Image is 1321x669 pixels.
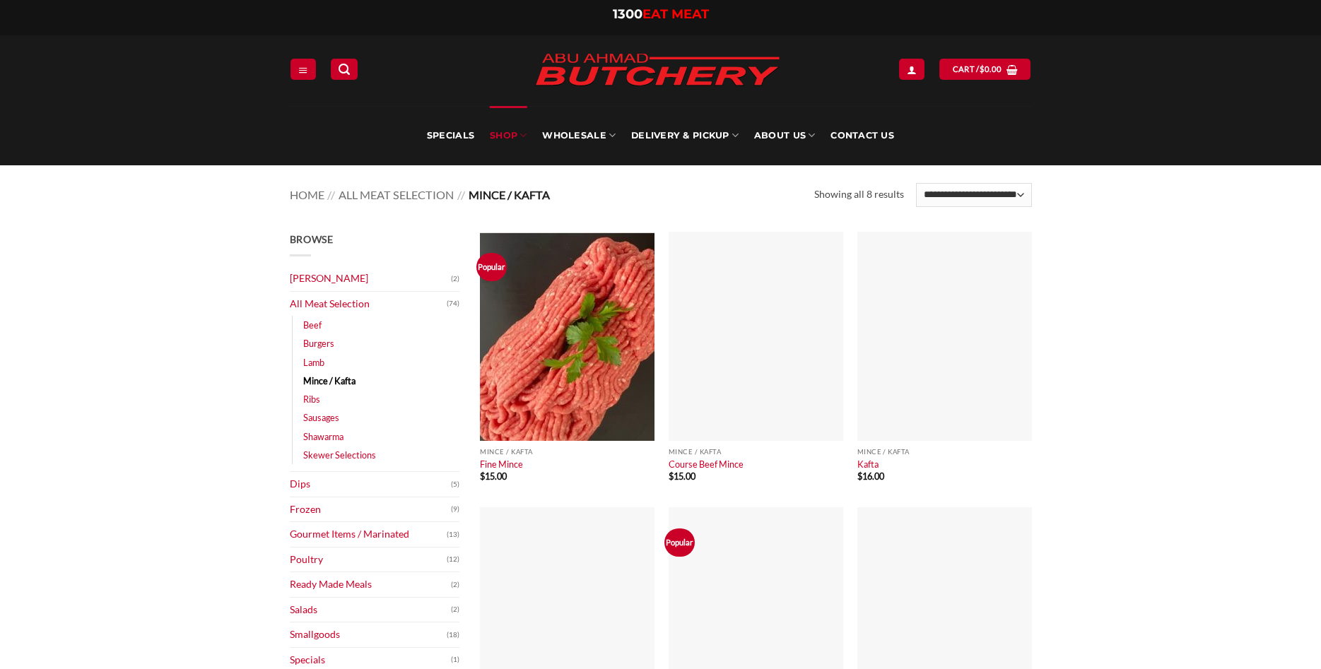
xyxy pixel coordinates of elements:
[303,316,322,334] a: Beef
[303,446,376,464] a: Skewer Selections
[542,106,616,165] a: Wholesale
[447,624,459,646] span: (18)
[480,232,654,441] img: Beef Mince
[339,188,454,201] a: All Meat Selection
[980,63,985,76] span: $
[980,64,1002,73] bdi: 0.00
[480,458,523,470] a: Fine Mince
[613,6,709,22] a: 1300EAT MEAT
[290,292,447,316] a: All Meat Selection
[857,458,879,470] a: Kafta
[451,599,459,620] span: (2)
[290,233,334,245] span: Browse
[613,6,642,22] span: 1300
[290,266,451,291] a: [PERSON_NAME]
[331,59,358,79] a: Search
[469,188,550,201] span: Mince / Kafta
[447,549,459,570] span: (12)
[303,372,356,390] a: Mince / Kafta
[303,334,334,353] a: Burgers
[290,59,316,79] a: Menu
[830,106,894,165] a: Contact Us
[631,106,739,165] a: Delivery & Pickup
[523,44,792,97] img: Abu Ahmad Butchery
[857,448,1032,456] p: Mince / Kafta
[451,474,459,495] span: (5)
[327,188,335,201] span: //
[290,497,451,522] a: Frozen
[451,499,459,520] span: (9)
[290,547,447,572] a: Poultry
[480,470,507,482] bdi: 15.00
[303,390,320,408] a: Ribs
[303,408,339,427] a: Sausages
[669,232,843,441] img: Course Beef Mince
[303,353,324,372] a: Lamb
[857,232,1032,441] img: Kafta
[451,574,459,596] span: (2)
[290,572,451,597] a: Ready Made Meals
[303,427,344,446] a: Shawarma
[754,106,815,165] a: About Us
[669,470,674,482] span: $
[899,59,924,79] a: Login
[814,187,904,203] p: Showing all 8 results
[447,524,459,545] span: (13)
[939,59,1031,79] a: View cart
[642,6,709,22] span: EAT MEAT
[290,522,447,547] a: Gourmet Items / Marinated
[669,458,744,470] a: Course Beef Mince
[857,470,862,482] span: $
[290,622,447,647] a: Smallgoods
[447,293,459,314] span: (74)
[490,106,527,165] a: SHOP
[480,470,485,482] span: $
[953,63,1002,76] span: Cart /
[457,188,465,201] span: //
[290,598,451,622] a: Salads
[916,183,1031,207] select: Shop order
[669,448,843,456] p: Mince / Kafta
[669,470,695,482] bdi: 15.00
[480,448,654,456] p: Mince / Kafta
[290,472,451,497] a: Dips
[290,188,324,201] a: Home
[427,106,474,165] a: Specials
[857,470,884,482] bdi: 16.00
[451,268,459,290] span: (2)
